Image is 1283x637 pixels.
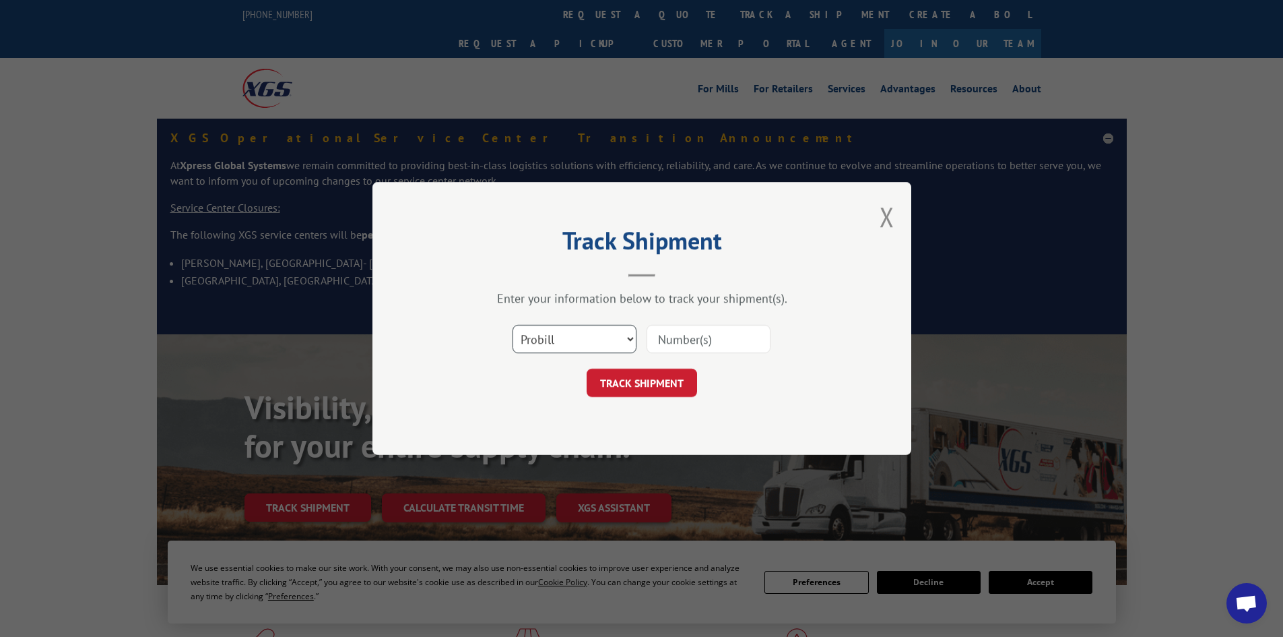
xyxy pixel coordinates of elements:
a: Open chat [1226,583,1267,624]
input: Number(s) [647,325,770,353]
div: Enter your information below to track your shipment(s). [440,291,844,306]
button: Close modal [880,199,894,235]
h2: Track Shipment [440,231,844,257]
button: TRACK SHIPMENT [587,369,697,397]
